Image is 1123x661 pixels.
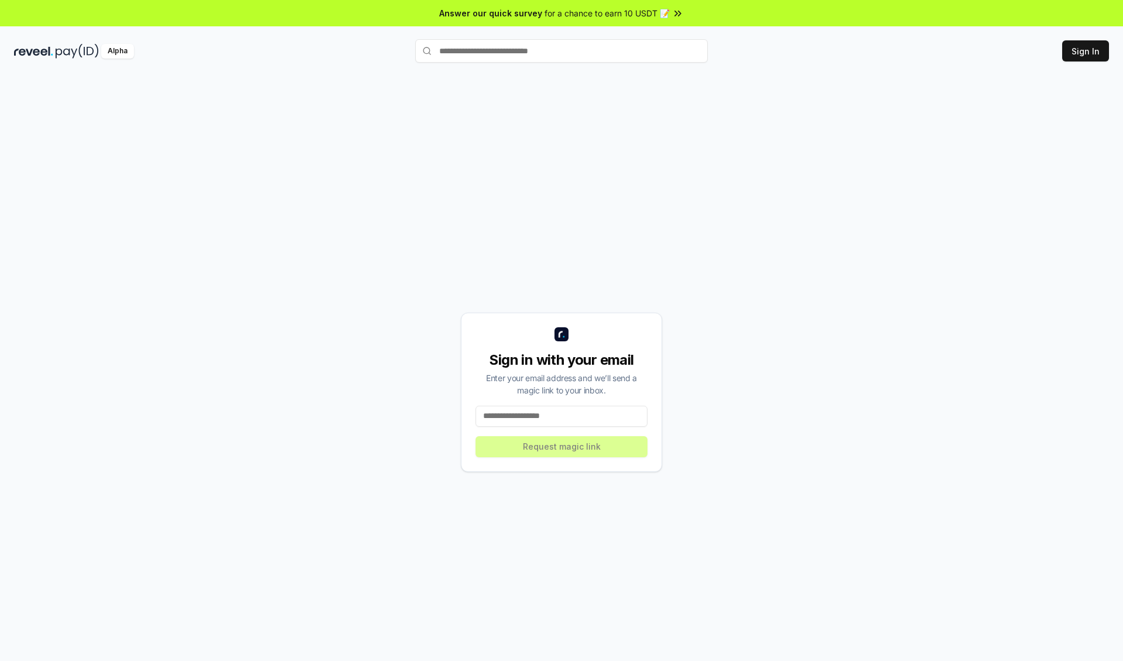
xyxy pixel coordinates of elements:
div: Alpha [101,44,134,59]
img: reveel_dark [14,44,53,59]
div: Sign in with your email [476,351,647,369]
span: for a chance to earn 10 USDT 📝 [545,7,670,19]
img: pay_id [56,44,99,59]
button: Sign In [1062,40,1109,61]
span: Answer our quick survey [439,7,542,19]
div: Enter your email address and we’ll send a magic link to your inbox. [476,372,647,396]
img: logo_small [554,327,569,341]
